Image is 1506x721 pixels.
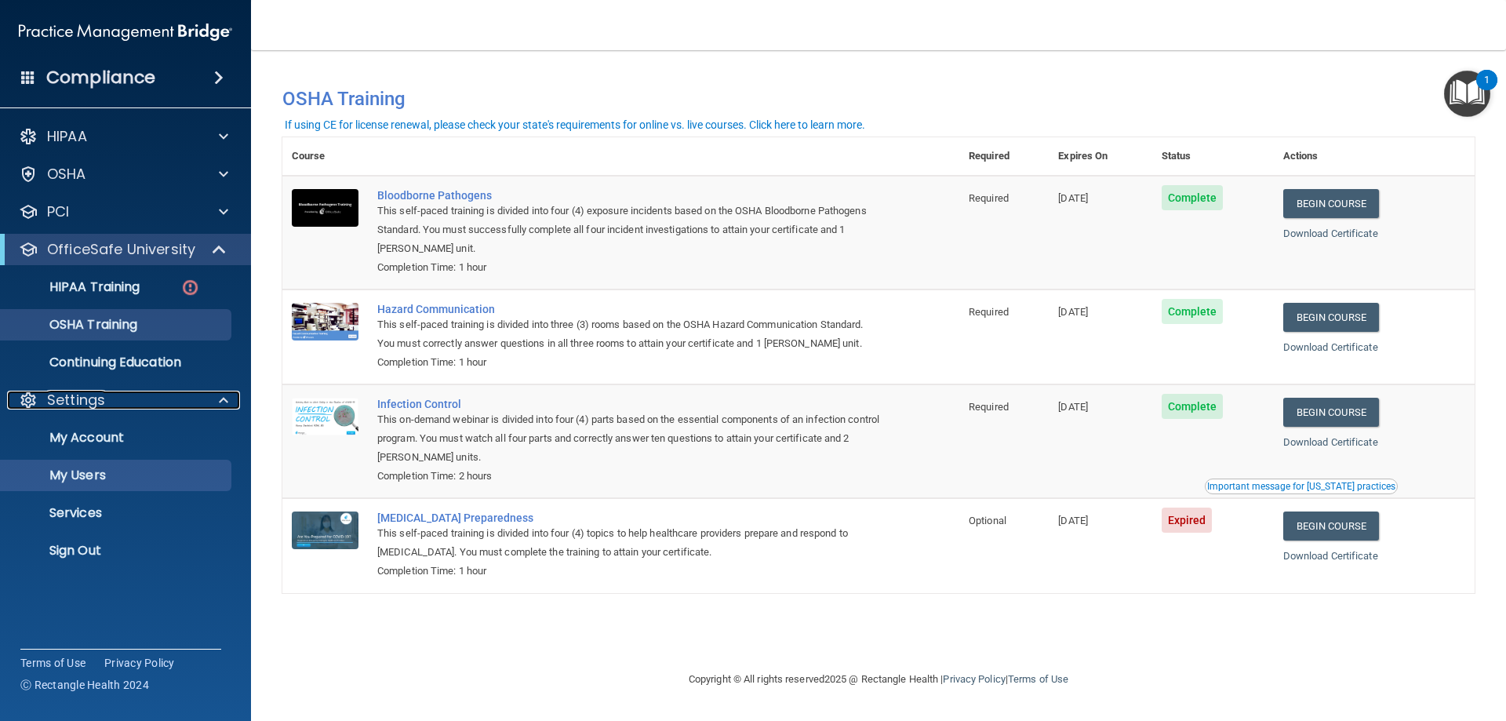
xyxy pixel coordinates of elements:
[180,278,200,297] img: danger-circle.6113f641.png
[47,127,87,146] p: HIPAA
[104,655,175,671] a: Privacy Policy
[10,279,140,295] p: HIPAA Training
[10,317,137,333] p: OSHA Training
[1162,299,1224,324] span: Complete
[1049,137,1151,176] th: Expires On
[1058,515,1088,526] span: [DATE]
[377,410,881,467] div: This on-demand webinar is divided into four (4) parts based on the essential components of an inf...
[20,677,149,693] span: Ⓒ Rectangle Health 2024
[19,165,228,184] a: OSHA
[1008,673,1068,685] a: Terms of Use
[1283,512,1379,541] a: Begin Course
[969,306,1009,318] span: Required
[19,391,228,410] a: Settings
[969,515,1006,526] span: Optional
[47,391,105,410] p: Settings
[10,468,224,483] p: My Users
[1283,189,1379,218] a: Begin Course
[1205,479,1398,494] button: Read this if you are a dental practitioner in the state of CA
[10,355,224,370] p: Continuing Education
[377,398,881,410] a: Infection Control
[1444,71,1490,117] button: Open Resource Center, 1 new notification
[1283,436,1378,448] a: Download Certificate
[592,654,1165,705] div: Copyright © All rights reserved 2025 @ Rectangle Health | |
[19,202,228,221] a: PCI
[1058,306,1088,318] span: [DATE]
[1162,185,1224,210] span: Complete
[20,655,85,671] a: Terms of Use
[377,467,881,486] div: Completion Time: 2 hours
[1162,394,1224,419] span: Complete
[19,127,228,146] a: HIPAA
[1283,398,1379,427] a: Begin Course
[285,119,865,130] div: If using CE for license renewal, please check your state's requirements for online vs. live cours...
[1274,137,1475,176] th: Actions
[1283,303,1379,332] a: Begin Course
[377,562,881,581] div: Completion Time: 1 hour
[47,202,69,221] p: PCI
[19,240,227,259] a: OfficeSafe University
[377,303,881,315] a: Hazard Communication
[47,165,86,184] p: OSHA
[969,401,1009,413] span: Required
[377,524,881,562] div: This self-paced training is divided into four (4) topics to help healthcare providers prepare and...
[282,117,868,133] button: If using CE for license renewal, please check your state's requirements for online vs. live cours...
[10,543,224,559] p: Sign Out
[1162,508,1213,533] span: Expired
[943,673,1005,685] a: Privacy Policy
[1283,341,1378,353] a: Download Certificate
[1484,80,1490,100] div: 1
[959,137,1049,176] th: Required
[1152,137,1274,176] th: Status
[377,258,881,277] div: Completion Time: 1 hour
[377,202,881,258] div: This self-paced training is divided into four (4) exposure incidents based on the OSHA Bloodborne...
[377,315,881,353] div: This self-paced training is divided into three (3) rooms based on the OSHA Hazard Communication S...
[47,240,195,259] p: OfficeSafe University
[969,192,1009,204] span: Required
[282,88,1475,110] h4: OSHA Training
[1207,482,1395,491] div: Important message for [US_STATE] practices
[19,16,232,48] img: PMB logo
[282,137,368,176] th: Course
[10,430,224,446] p: My Account
[1058,401,1088,413] span: [DATE]
[1283,550,1378,562] a: Download Certificate
[377,353,881,372] div: Completion Time: 1 hour
[377,512,881,524] a: [MEDICAL_DATA] Preparedness
[1283,228,1378,239] a: Download Certificate
[377,189,881,202] a: Bloodborne Pathogens
[10,505,224,521] p: Services
[1058,192,1088,204] span: [DATE]
[1235,610,1487,672] iframe: Drift Widget Chat Controller
[46,67,155,89] h4: Compliance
